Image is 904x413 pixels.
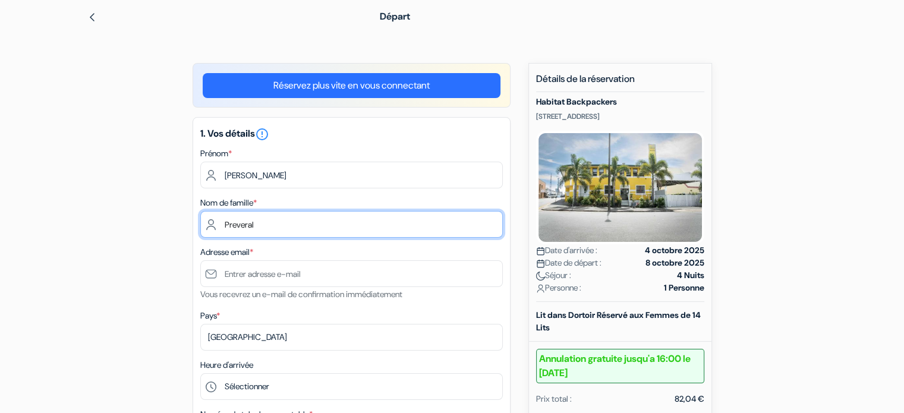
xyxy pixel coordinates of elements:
[255,127,269,141] i: error_outline
[536,284,545,293] img: user_icon.svg
[536,97,704,107] h5: Habitat Backpackers
[536,259,545,268] img: calendar.svg
[536,112,704,121] p: [STREET_ADDRESS]
[200,310,220,322] label: Pays
[536,244,597,257] span: Date d'arrivée :
[536,349,704,383] b: Annulation gratuite jusqu'a 16:00 le [DATE]
[536,393,572,405] div: Prix total :
[380,10,410,23] span: Départ
[536,257,601,269] span: Date de départ :
[645,257,704,269] strong: 8 octobre 2025
[203,73,500,98] a: Réservez plus vite en vous connectant
[87,12,97,22] img: left_arrow.svg
[255,127,269,140] a: error_outline
[200,127,503,141] h5: 1. Vos détails
[200,147,232,160] label: Prénom
[664,282,704,294] strong: 1 Personne
[200,162,503,188] input: Entrez votre prénom
[200,211,503,238] input: Entrer le nom de famille
[536,310,701,333] b: Lit dans Dortoir Réservé aux Femmes de 14 Lits
[200,246,253,258] label: Adresse email
[675,393,704,405] div: 82,04 €
[200,359,253,371] label: Heure d'arrivée
[536,247,545,256] img: calendar.svg
[200,260,503,287] input: Entrer adresse e-mail
[200,197,257,209] label: Nom de famille
[536,73,704,92] h5: Détails de la réservation
[536,272,545,280] img: moon.svg
[677,269,704,282] strong: 4 Nuits
[200,289,402,299] small: Vous recevrez un e-mail de confirmation immédiatement
[645,244,704,257] strong: 4 octobre 2025
[536,282,581,294] span: Personne :
[536,269,571,282] span: Séjour :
